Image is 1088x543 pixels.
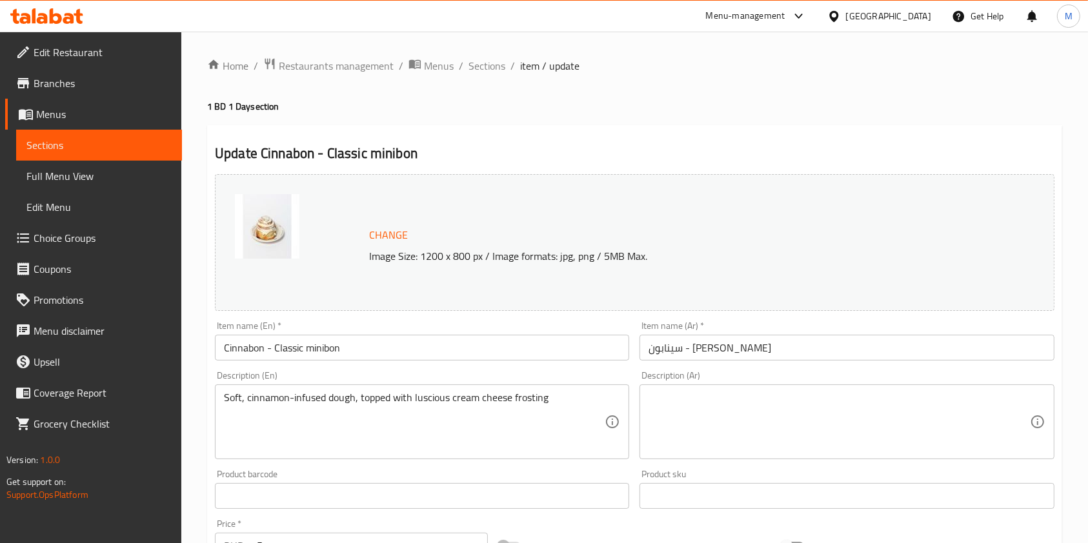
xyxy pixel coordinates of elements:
[207,58,248,74] a: Home
[207,57,1062,74] nav: breadcrumb
[254,58,258,74] li: /
[215,335,629,360] input: Enter name En
[6,451,38,468] span: Version:
[34,261,172,277] span: Coupons
[207,100,1062,113] h4: 1 BD 1 Day section
[34,75,172,91] span: Branches
[16,161,182,192] a: Full Menu View
[424,58,454,74] span: Menus
[26,168,172,184] span: Full Menu View
[235,194,299,259] img: 00F8B8DEF49A4EFB90A5BFEB0638307998116297404.jpg
[640,335,1054,360] input: Enter name Ar
[40,451,60,468] span: 1.0.0
[5,99,182,130] a: Menus
[279,58,394,74] span: Restaurants management
[16,192,182,222] a: Edit Menu
[706,8,785,24] div: Menu-management
[5,408,182,439] a: Grocery Checklist
[5,222,182,253] a: Choice Groups
[459,58,463,74] li: /
[364,222,413,248] button: Change
[215,144,1054,163] h2: Update Cinnabon - Classic minibon
[399,58,403,74] li: /
[640,483,1054,509] input: Please enter product sku
[5,37,182,68] a: Edit Restaurant
[5,346,182,377] a: Upsell
[34,44,172,60] span: Edit Restaurant
[5,253,182,284] a: Coupons
[263,57,394,74] a: Restaurants management
[1065,9,1073,23] span: M
[6,473,66,490] span: Get support on:
[36,106,172,122] span: Menus
[5,68,182,99] a: Branches
[846,9,931,23] div: [GEOGRAPHIC_DATA]
[224,391,605,453] textarea: Soft, cinnamon-infused dough, topped with luscious cream cheese frosting
[215,483,629,509] input: Please enter product barcode
[5,284,182,315] a: Promotions
[34,323,172,339] span: Menu disclaimer
[16,130,182,161] a: Sections
[34,416,172,431] span: Grocery Checklist
[364,248,963,264] p: Image Size: 1200 x 800 px / Image formats: jpg, png / 5MB Max.
[26,199,172,215] span: Edit Menu
[34,292,172,308] span: Promotions
[34,230,172,246] span: Choice Groups
[6,486,88,503] a: Support.OpsPlatform
[5,315,182,346] a: Menu disclaimer
[34,354,172,370] span: Upsell
[34,385,172,400] span: Coverage Report
[510,58,515,74] li: /
[408,57,454,74] a: Menus
[520,58,579,74] span: item / update
[468,58,505,74] a: Sections
[369,226,408,244] span: Change
[5,377,182,408] a: Coverage Report
[26,137,172,153] span: Sections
